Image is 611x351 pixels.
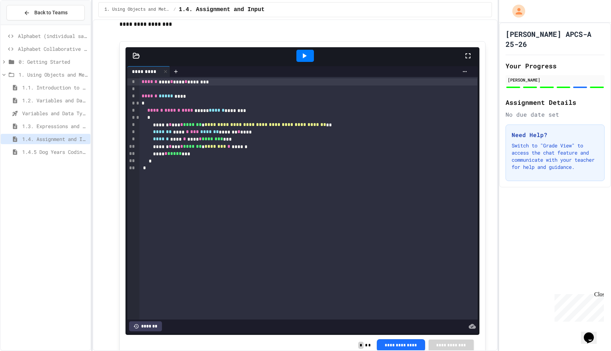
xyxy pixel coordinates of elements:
span: 1.1. Introduction to Algorithms, Programming, and Compilers [22,84,88,91]
h1: [PERSON_NAME] APCS-A 25-26 [506,29,605,49]
div: [PERSON_NAME] [508,77,602,83]
h3: Need Help? [512,131,598,139]
div: Chat with us now!Close [3,3,49,45]
span: Alphabet (individual sandbox) [18,32,88,40]
iframe: chat widget [581,322,604,344]
h2: Your Progress [506,61,605,71]
h2: Assignment Details [506,97,605,107]
button: Back to Teams [6,5,85,20]
span: 1.3. Expressions and Output [New] [22,122,88,130]
span: / [173,7,176,13]
span: 1.4. Assignment and Input [179,5,265,14]
span: 1. Using Objects and Methods [19,71,88,78]
span: Alphabet Collaborative Lab [18,45,88,53]
span: 1.4.5 Dog Years Coding Challenge [22,148,88,156]
div: My Account [505,3,527,19]
span: 1.2. Variables and Data Types [22,97,88,104]
span: 1. Using Objects and Methods [104,7,171,13]
span: Back to Teams [34,9,68,16]
span: 1.4. Assignment and Input [22,135,88,143]
span: Variables and Data Types - Quiz [22,109,88,117]
div: No due date set [506,110,605,119]
p: Switch to "Grade View" to access the chat feature and communicate with your teacher for help and ... [512,142,598,171]
iframe: chat widget [552,291,604,322]
span: 0: Getting Started [19,58,88,65]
